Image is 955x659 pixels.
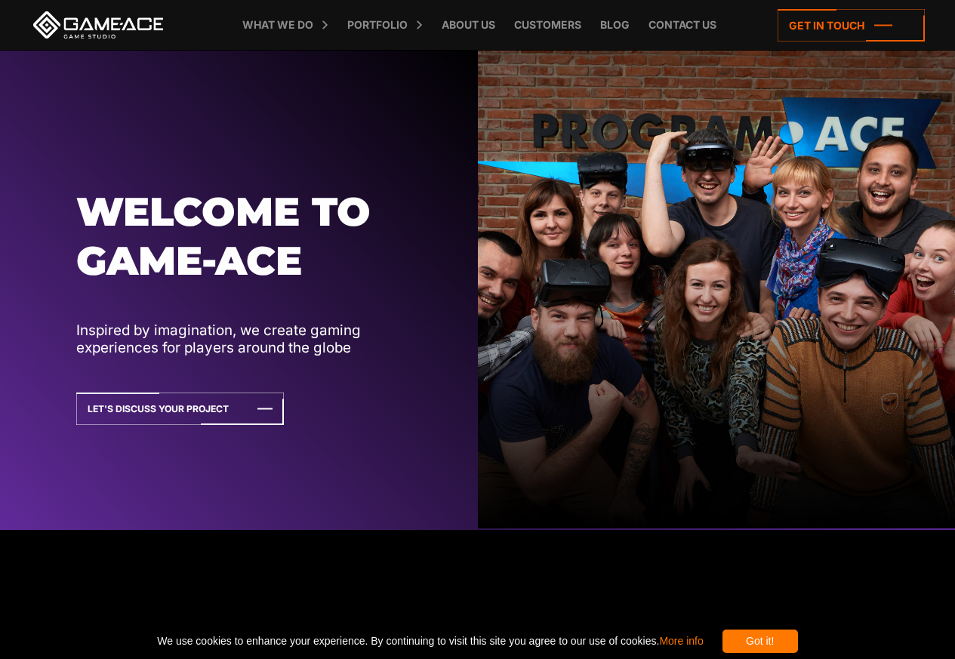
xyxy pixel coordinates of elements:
a: Get in touch [778,9,925,42]
a: Let's Discuss Your Project [76,393,284,425]
span: We use cookies to enhance your experience. By continuing to visit this site you agree to our use ... [157,630,703,653]
div: Got it! [722,630,798,653]
p: Inspired by imagination, we create gaming experiences for players around the globe [76,322,433,357]
a: More info [659,635,703,647]
h1: Welcome to Game-ace [76,187,433,286]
